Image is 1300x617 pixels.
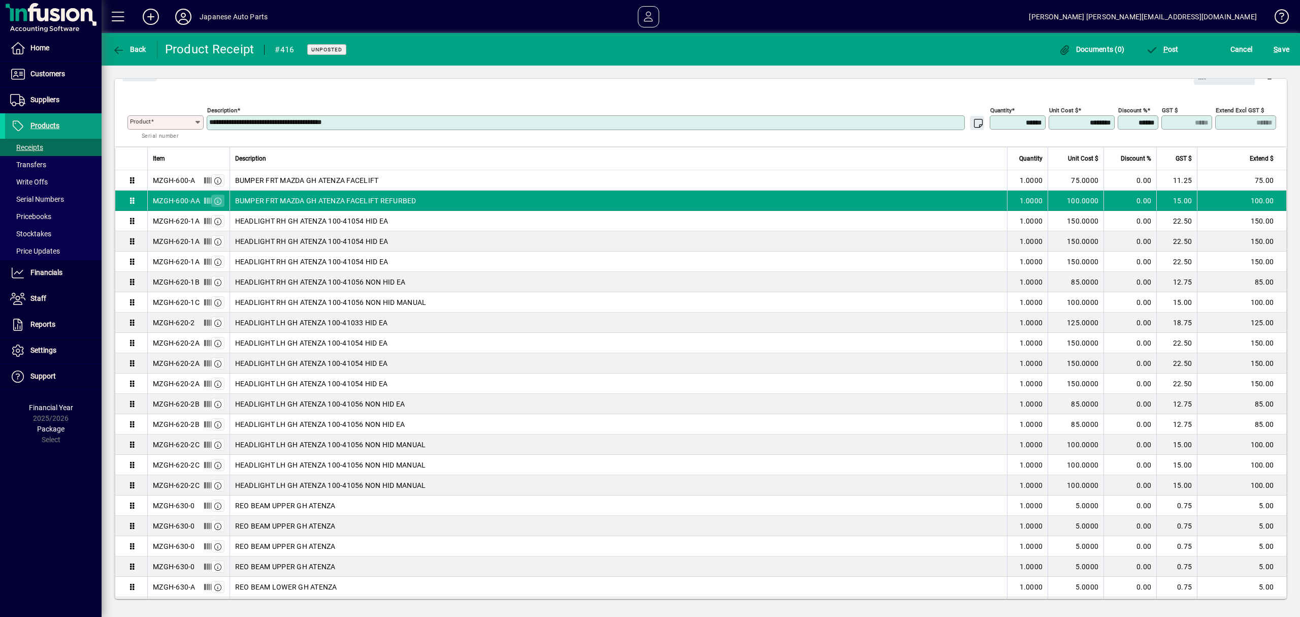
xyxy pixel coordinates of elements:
td: 15.00 [1156,435,1197,455]
span: Unposted [311,46,342,53]
td: HEADLIGHT RH GH ATENZA 100-41054 HID EA [230,231,1007,252]
td: HEADLIGHT LH GH ATENZA 100-41056 NON HID MANUAL [230,455,1007,475]
td: 0.00 [1103,435,1156,455]
div: MZGH-620-1C [153,297,200,307]
span: 100.0000 [1067,196,1098,206]
td: 0.00 [1103,252,1156,272]
span: Price Updates [10,247,60,255]
div: MZGH-620-2B [153,399,200,409]
div: [PERSON_NAME] [PERSON_NAME][EMAIL_ADDRESS][DOMAIN_NAME] [1029,9,1257,25]
td: 1.0000 [1007,557,1048,577]
span: 100.0000 [1067,480,1098,490]
span: Documents (0) [1058,45,1124,53]
td: 0.00 [1103,272,1156,292]
td: 85.00 [1197,394,1286,414]
span: P [1163,45,1168,53]
span: 5.0000 [1076,501,1099,511]
td: 0.00 [1103,374,1156,394]
span: 85.0000 [1071,277,1098,287]
td: 0.00 [1103,536,1156,557]
span: Transfers [10,161,46,169]
a: Write Offs [5,173,102,191]
span: 150.0000 [1067,358,1098,368]
td: 5.00 [1197,536,1286,557]
span: S [1274,45,1278,53]
span: Staff [30,294,46,302]
span: Settings [30,346,56,354]
td: HEADLIGHT LH GH ATENZA 100-41056 NON HID EA [230,414,1007,435]
span: Back [112,45,146,53]
div: MZGH-620-2A [153,338,200,348]
td: 1.0000 [1007,272,1048,292]
span: 150.0000 [1067,216,1098,226]
td: HEADLIGHT LH GH ATENZA 100-41056 NON HID MANUAL [230,475,1007,496]
td: 22.50 [1156,353,1197,374]
td: 100.00 [1197,475,1286,496]
td: HEADLIGHT LH GH ATENZA 100-41054 HID EA [230,353,1007,374]
td: 0.75 [1156,516,1197,536]
button: Close [122,63,157,81]
span: Description [235,153,266,164]
span: Serial Numbers [10,195,64,203]
div: MZGH-630-0 [153,541,195,551]
td: 15.00 [1156,292,1197,313]
td: 1.0000 [1007,191,1048,211]
mat-label: Description [207,107,237,114]
mat-label: Product [130,118,151,125]
td: 0.00 [1103,333,1156,353]
td: 1.0000 [1007,496,1048,516]
span: Financials [30,268,62,276]
span: Receipts [10,143,43,151]
mat-label: GST $ [1162,107,1178,114]
td: HEADLIGHT LH GH ATENZA 100-41033 HID EA [230,313,1007,333]
mat-hint: Serial number tracked [142,130,196,151]
td: 0.00 [1103,231,1156,252]
td: 100.00 [1197,455,1286,475]
div: MZGH-600-A [153,175,196,186]
td: 1.0000 [1007,333,1048,353]
td: 1.0000 [1007,313,1048,333]
a: Settings [5,338,102,363]
a: Stocktakes [5,225,102,242]
td: HEADLIGHT LH GH ATENZA 100-41054 HID EA [230,374,1007,394]
td: 0.00 [1103,394,1156,414]
a: Financials [5,260,102,286]
td: 5.00 [1197,516,1286,536]
a: Customers [5,61,102,87]
span: Suppliers [30,96,59,104]
span: 150.0000 [1067,236,1098,246]
td: HEADLIGHT RH GH ATENZA 100-41054 HID EA [230,252,1007,272]
div: MZGH-620-2A [153,358,200,368]
div: MZGH-620-1A [153,257,200,267]
a: Suppliers [5,87,102,113]
td: 150.00 [1197,231,1286,252]
td: 1.0000 [1007,292,1048,313]
div: MZGH-630-A [153,582,196,592]
td: 12.75 [1156,272,1197,292]
td: 22.50 [1156,231,1197,252]
span: ave [1274,41,1289,57]
app-page-header-button: Delete [1257,71,1282,80]
span: Extend $ [1250,153,1274,164]
td: REO BEAM UPPER GH ATENZA [230,496,1007,516]
span: Cancel [1230,41,1253,57]
span: Pricebooks [10,212,51,221]
div: MZGH-620-2 [153,318,195,328]
td: 11.25 [1156,170,1197,191]
td: 1.0000 [1007,211,1048,231]
td: 1.0000 [1007,577,1048,597]
span: Stocktakes [10,230,51,238]
div: MZGH-600-AA [153,196,200,206]
td: 85.00 [1197,414,1286,435]
td: HEADLIGHT RH GH ATENZA 100-41054 HID EA [230,211,1007,231]
span: 150.0000 [1067,257,1098,267]
td: 18.75 [1156,313,1197,333]
td: 1.0000 [1007,374,1048,394]
span: 100.0000 [1067,460,1098,470]
span: Customers [30,70,65,78]
span: 75.0000 [1071,175,1098,186]
div: MZGH-630-0 [153,521,195,531]
td: 1.0000 [1007,252,1048,272]
td: REO BEAM UPPER GH ATENZA [230,536,1007,557]
td: 5.00 [1197,577,1286,597]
